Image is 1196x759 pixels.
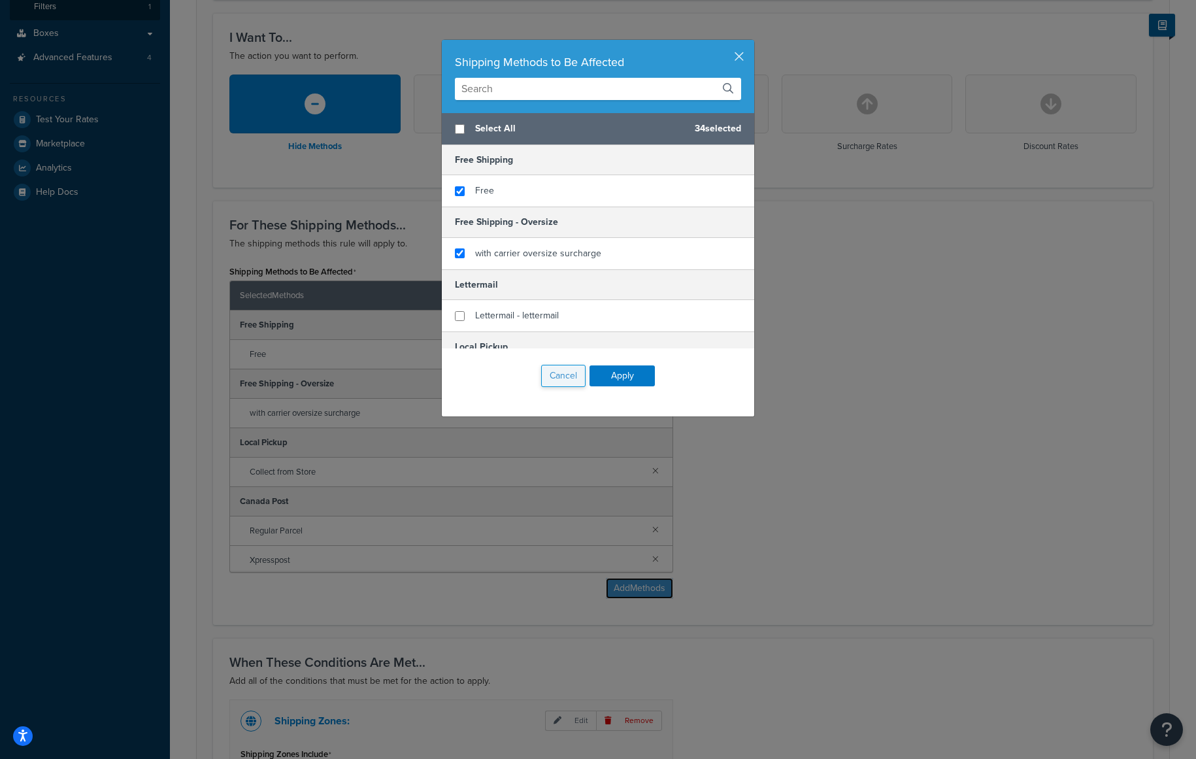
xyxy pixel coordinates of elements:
div: Shipping Methods to Be Affected [455,53,741,71]
button: Apply [590,365,655,386]
h5: Local Pickup [442,331,754,362]
h5: Free Shipping [442,145,754,175]
h5: Lettermail [442,269,754,300]
div: 34 selected [442,113,754,145]
span: Free [475,184,494,197]
span: Lettermail - lettermail [475,309,559,322]
span: with carrier oversize surcharge [475,246,601,260]
h5: Free Shipping - Oversize [442,207,754,237]
span: Select All [475,120,684,138]
button: Cancel [541,365,586,387]
input: Search [455,78,741,100]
